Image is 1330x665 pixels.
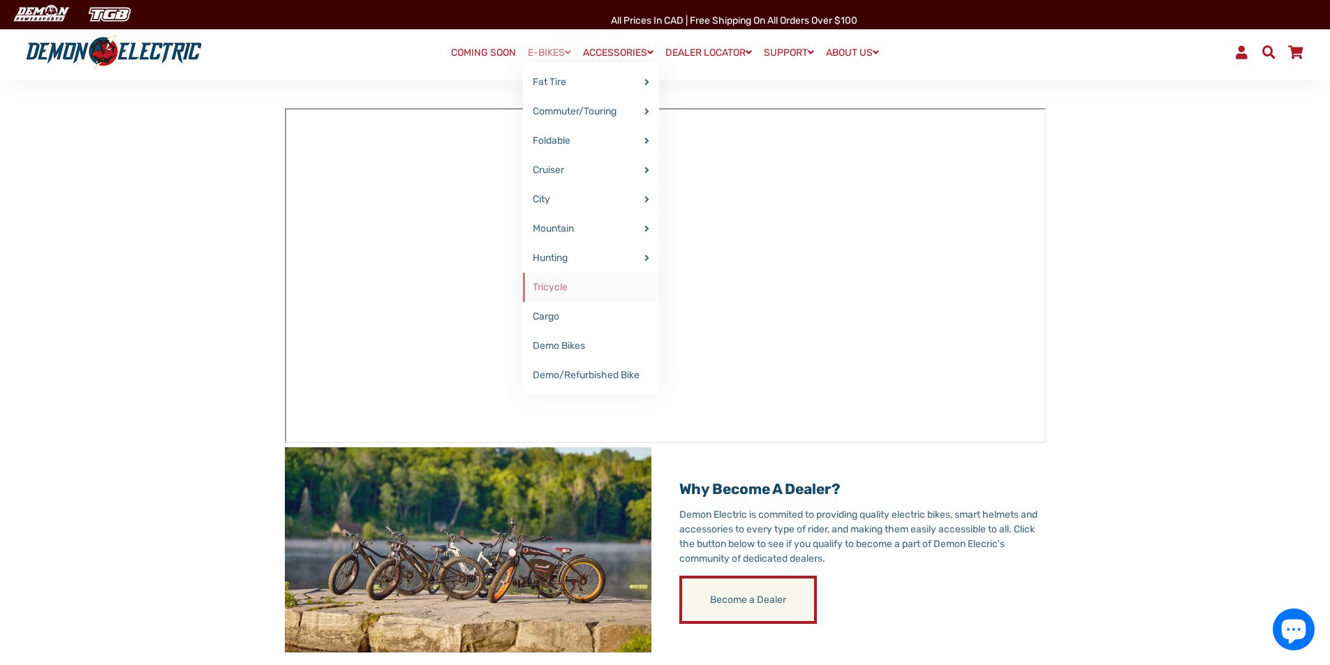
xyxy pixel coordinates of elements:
[21,34,207,70] img: Demon Electric logo
[660,43,757,63] a: DEALER LOCATOR
[523,68,659,97] a: Fat Tire
[285,447,651,652] img: CR5_4281.png
[523,97,659,126] a: Commuter/Touring
[611,15,857,27] span: All Prices in CAD | Free shipping on all orders over $100
[523,361,659,390] a: Demo/Refurbished Bike
[679,480,1046,498] h2: Why become a dealer?
[679,507,1046,566] p: Demon Electric is commited to providing quality electric bikes, smart helmets and accessories to ...
[523,126,659,156] a: Foldable
[578,43,658,63] a: ACCESSORIES
[523,156,659,185] a: Cruiser
[446,43,521,63] a: COMING SOON
[81,3,138,26] img: TGB Canada
[523,185,659,214] a: City
[679,576,817,624] a: Become a Dealer
[1269,608,1319,654] inbox-online-store-chat: Shopify online store chat
[523,273,659,302] a: Tricycle
[7,3,74,26] img: Demon Electric
[523,244,659,273] a: Hunting
[821,43,884,63] a: ABOUT US
[523,43,576,63] a: E-BIKES
[523,214,659,244] a: Mountain
[523,331,659,361] a: Demo Bikes
[759,43,819,63] a: SUPPORT
[523,302,659,331] a: Cargo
